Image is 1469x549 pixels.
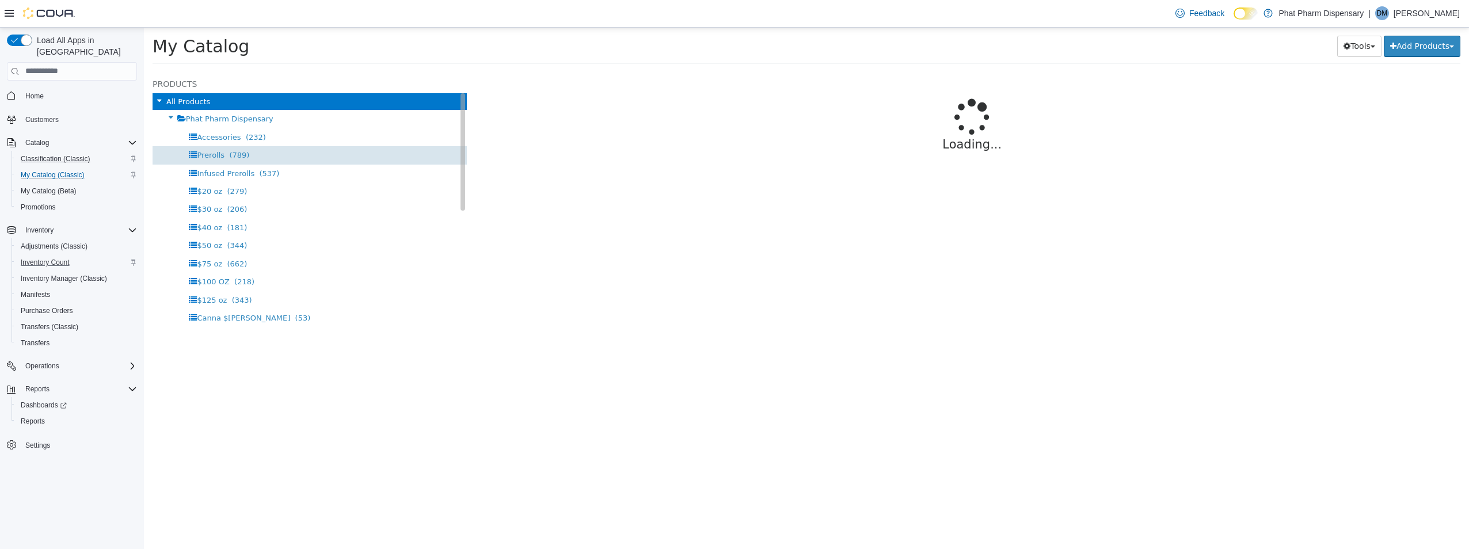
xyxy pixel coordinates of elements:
[53,286,146,295] span: Canna $[PERSON_NAME]
[21,359,64,373] button: Operations
[16,336,54,350] a: Transfers
[25,91,44,101] span: Home
[25,384,50,394] span: Reports
[16,288,55,302] a: Manifests
[22,70,66,78] span: All Products
[2,222,142,238] button: Inventory
[16,272,112,285] a: Inventory Manager (Classic)
[83,213,103,222] span: (344)
[21,113,63,127] a: Customers
[16,320,83,334] a: Transfers (Classic)
[1375,6,1389,20] div: Devyn Mckee
[9,49,323,63] h5: Products
[21,306,73,315] span: Purchase Orders
[25,361,59,371] span: Operations
[21,89,48,103] a: Home
[21,258,70,267] span: Inventory Count
[16,184,137,198] span: My Catalog (Beta)
[2,381,142,397] button: Reports
[21,186,77,196] span: My Catalog (Beta)
[12,287,142,303] button: Manifests
[9,9,105,29] span: My Catalog
[90,250,111,258] span: (218)
[102,105,122,114] span: (232)
[12,413,142,429] button: Reports
[1193,8,1238,29] button: Tools
[53,250,85,258] span: $100 OZ
[83,177,103,186] span: (206)
[21,136,137,150] span: Catalog
[1377,6,1388,20] span: DM
[16,288,137,302] span: Manifests
[25,138,49,147] span: Catalog
[2,135,142,151] button: Catalog
[12,335,142,351] button: Transfers
[16,256,137,269] span: Inventory Count
[16,336,137,350] span: Transfers
[21,417,45,426] span: Reports
[21,89,137,103] span: Home
[21,359,137,373] span: Operations
[21,154,90,163] span: Classification (Classic)
[16,168,137,182] span: My Catalog (Classic)
[1394,6,1460,20] p: [PERSON_NAME]
[16,152,95,166] a: Classification (Classic)
[83,232,103,241] span: (662)
[12,254,142,270] button: Inventory Count
[12,270,142,287] button: Inventory Manager (Classic)
[375,108,1282,127] p: Loading...
[85,123,105,132] span: (789)
[21,401,67,410] span: Dashboards
[16,414,50,428] a: Reports
[115,142,135,150] span: (537)
[12,303,142,319] button: Purchase Orders
[12,167,142,183] button: My Catalog (Classic)
[16,200,60,214] a: Promotions
[16,272,137,285] span: Inventory Manager (Classic)
[53,232,78,241] span: $75 oz
[1240,8,1316,29] button: Add Products
[12,151,142,167] button: Classification (Classic)
[21,290,50,299] span: Manifests
[2,111,142,128] button: Customers
[83,159,103,168] span: (279)
[21,203,56,212] span: Promotions
[16,256,74,269] a: Inventory Count
[16,184,81,198] a: My Catalog (Beta)
[21,136,54,150] button: Catalog
[16,398,71,412] a: Dashboards
[83,196,103,204] span: (181)
[21,439,55,452] a: Settings
[1368,6,1371,20] p: |
[12,183,142,199] button: My Catalog (Beta)
[21,274,107,283] span: Inventory Manager (Classic)
[21,242,87,251] span: Adjustments (Classic)
[21,322,78,331] span: Transfers (Classic)
[53,159,78,168] span: $20 oz
[12,397,142,413] a: Dashboards
[2,358,142,374] button: Operations
[2,87,142,104] button: Home
[21,382,54,396] button: Reports
[42,87,130,96] span: Phat Pharm Dispensary
[12,319,142,335] button: Transfers (Classic)
[25,226,54,235] span: Inventory
[16,239,137,253] span: Adjustments (Classic)
[21,382,137,396] span: Reports
[16,304,137,318] span: Purchase Orders
[88,268,108,277] span: (343)
[21,223,137,237] span: Inventory
[1189,7,1224,19] span: Feedback
[16,168,89,182] a: My Catalog (Classic)
[53,196,78,204] span: $40 oz
[7,83,137,483] nav: Complex example
[53,123,81,132] span: Prerolls
[16,398,137,412] span: Dashboards
[1234,7,1258,20] input: Dark Mode
[53,105,97,114] span: Accessories
[16,414,137,428] span: Reports
[16,304,78,318] a: Purchase Orders
[23,7,75,19] img: Cova
[16,152,137,166] span: Classification (Classic)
